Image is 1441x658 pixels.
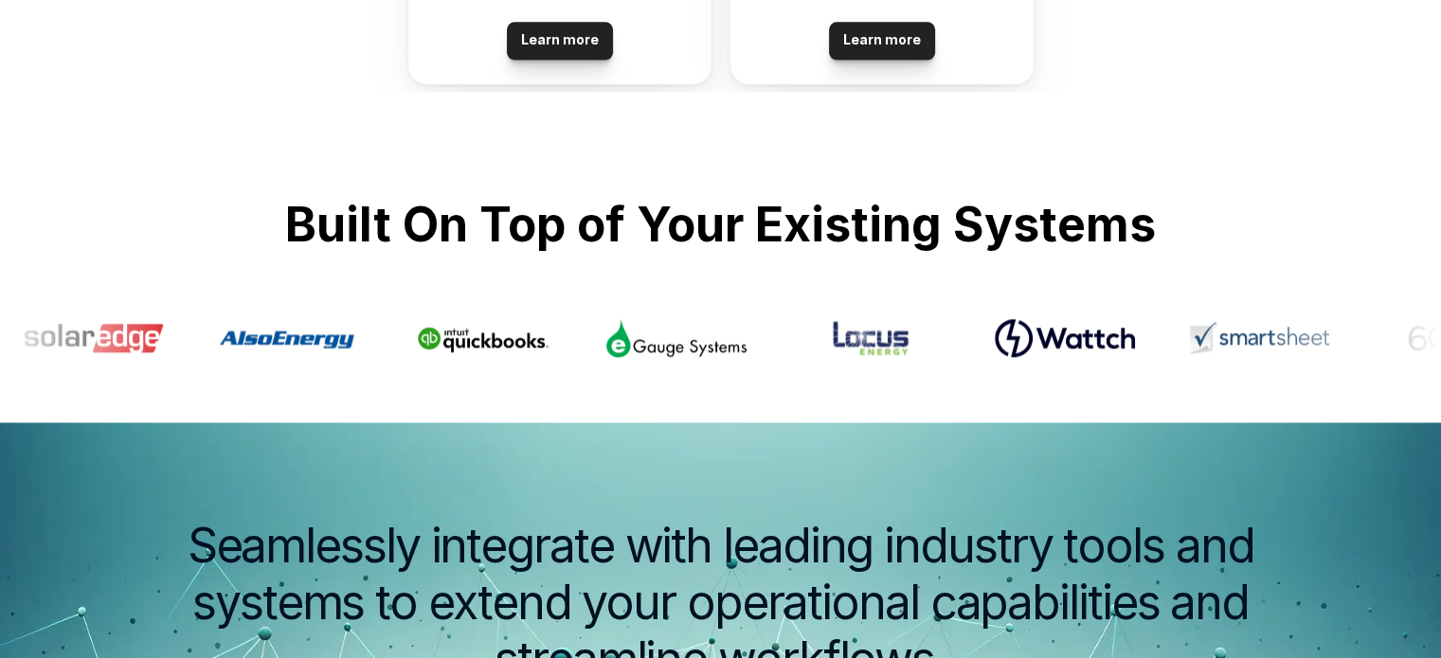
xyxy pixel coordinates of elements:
[1346,567,1441,658] iframe: Chat Widget
[843,32,921,48] p: Learn more
[521,32,599,48] p: Learn more
[829,22,935,60] a: Learn more
[507,22,613,60] a: Learn more
[144,196,1297,253] h2: Built On Top of Your Existing Systems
